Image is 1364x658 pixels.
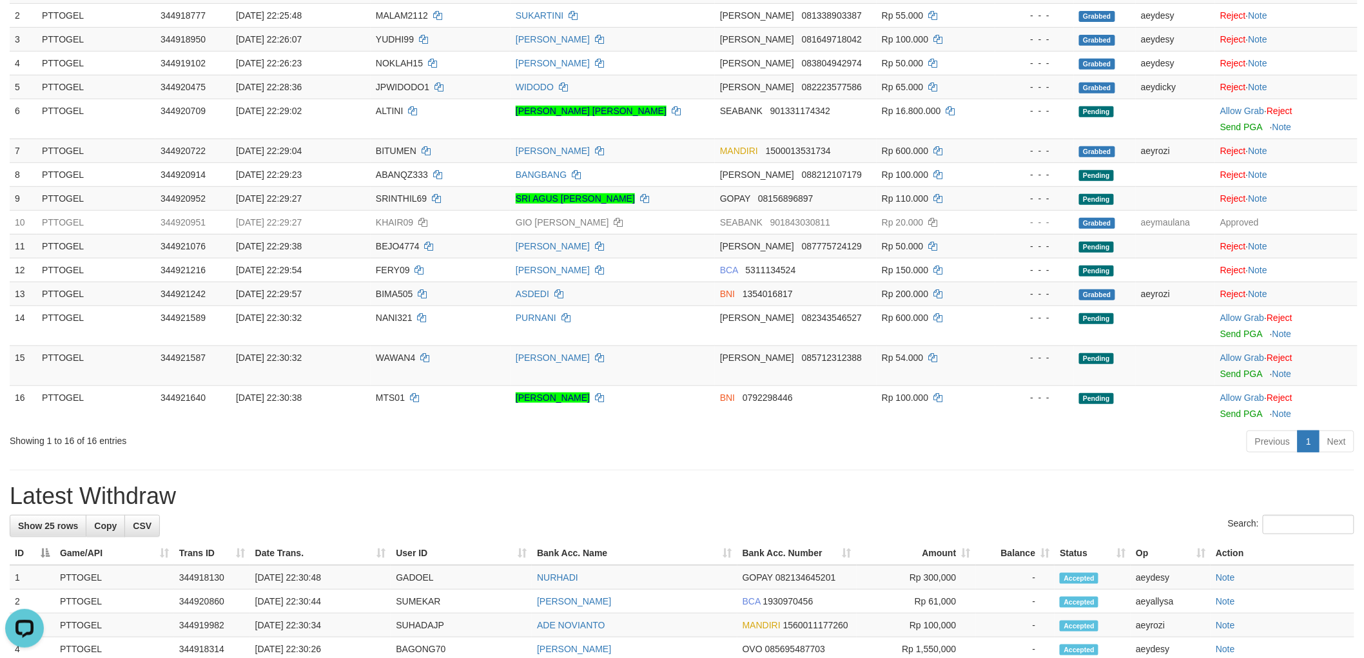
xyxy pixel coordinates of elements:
[236,10,302,21] span: [DATE] 22:25:48
[1136,75,1215,99] td: aeydicky
[737,541,857,565] th: Bank Acc. Number: activate to sort column ascending
[882,353,924,363] span: Rp 54.000
[1060,621,1098,632] span: Accepted
[720,10,794,21] span: [PERSON_NAME]
[1216,572,1235,583] a: Note
[1000,240,1069,253] div: - - -
[1136,282,1215,305] td: aeyrozi
[1272,369,1292,379] a: Note
[516,313,556,323] a: PURNANI
[236,34,302,44] span: [DATE] 22:26:07
[55,541,174,565] th: Game/API: activate to sort column ascending
[857,541,976,565] th: Amount: activate to sort column ascending
[161,169,206,180] span: 344920914
[236,169,302,180] span: [DATE] 22:29:23
[1272,409,1292,419] a: Note
[55,614,174,637] td: PTTOGEL
[720,241,794,251] span: [PERSON_NAME]
[1000,287,1069,300] div: - - -
[37,51,155,75] td: PTTOGEL
[10,565,55,590] td: 1
[1211,541,1354,565] th: Action
[1215,345,1358,385] td: ·
[1000,216,1069,229] div: - - -
[882,241,924,251] span: Rp 50.000
[1079,353,1114,364] span: Pending
[720,34,794,44] span: [PERSON_NAME]
[516,82,554,92] a: WIDODO
[250,541,391,565] th: Date Trans.: activate to sort column ascending
[976,614,1055,637] td: -
[1079,146,1115,157] span: Grabbed
[882,169,928,180] span: Rp 100.000
[376,106,404,116] span: ALTINI
[976,541,1055,565] th: Balance: activate to sort column ascending
[1249,289,1268,299] a: Note
[10,75,37,99] td: 5
[1000,104,1069,117] div: - - -
[802,82,862,92] span: Copy 082223577586 to clipboard
[720,193,750,204] span: GOPAY
[10,234,37,258] td: 11
[882,82,924,92] span: Rp 65.000
[1079,313,1114,324] span: Pending
[882,265,928,275] span: Rp 150.000
[376,169,428,180] span: ABANQZ333
[1079,218,1115,229] span: Grabbed
[1000,192,1069,205] div: - - -
[161,241,206,251] span: 344921076
[376,193,427,204] span: SRINTHIL69
[1228,515,1354,534] label: Search:
[882,392,928,403] span: Rp 100.000
[1220,313,1264,323] a: Allow Grab
[1220,106,1264,116] a: Allow Grab
[10,345,37,385] td: 15
[236,146,302,156] span: [DATE] 22:29:04
[1272,329,1292,339] a: Note
[161,353,206,363] span: 344921587
[720,353,794,363] span: [PERSON_NAME]
[236,193,302,204] span: [DATE] 22:29:27
[1220,146,1246,156] a: Reject
[376,241,420,251] span: BEJO4774
[763,596,814,606] span: Copy 1930970456 to clipboard
[1079,11,1115,22] span: Grabbed
[1000,33,1069,46] div: - - -
[161,289,206,299] span: 344921242
[516,289,549,299] a: ASDEDI
[391,590,532,614] td: SUMEKAR
[882,313,928,323] span: Rp 600.000
[161,313,206,323] span: 344921589
[720,217,763,227] span: SEABANK
[391,565,532,590] td: GADOEL
[37,345,155,385] td: PTTOGEL
[10,515,86,537] a: Show 25 rows
[1220,122,1262,132] a: Send PGA
[537,620,605,630] a: ADE NOVIANTO
[720,82,794,92] span: [PERSON_NAME]
[376,82,429,92] span: JPWIDODO1
[1216,596,1235,606] a: Note
[10,385,37,425] td: 16
[37,305,155,345] td: PTTOGEL
[161,106,206,116] span: 344920709
[236,241,302,251] span: [DATE] 22:29:38
[37,210,155,234] td: PTTOGEL
[720,265,738,275] span: BCA
[161,265,206,275] span: 344921216
[1247,431,1298,452] a: Previous
[55,565,174,590] td: PTTOGEL
[720,392,735,403] span: BNI
[1267,353,1292,363] a: Reject
[882,58,924,68] span: Rp 50.000
[1000,144,1069,157] div: - - -
[1079,59,1115,70] span: Grabbed
[236,265,302,275] span: [DATE] 22:29:54
[161,392,206,403] span: 344921640
[720,313,794,323] span: [PERSON_NAME]
[1249,58,1268,68] a: Note
[1215,186,1358,210] td: ·
[1136,51,1215,75] td: aeydesy
[376,289,413,299] span: BIMA505
[802,34,862,44] span: Copy 081649718042 to clipboard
